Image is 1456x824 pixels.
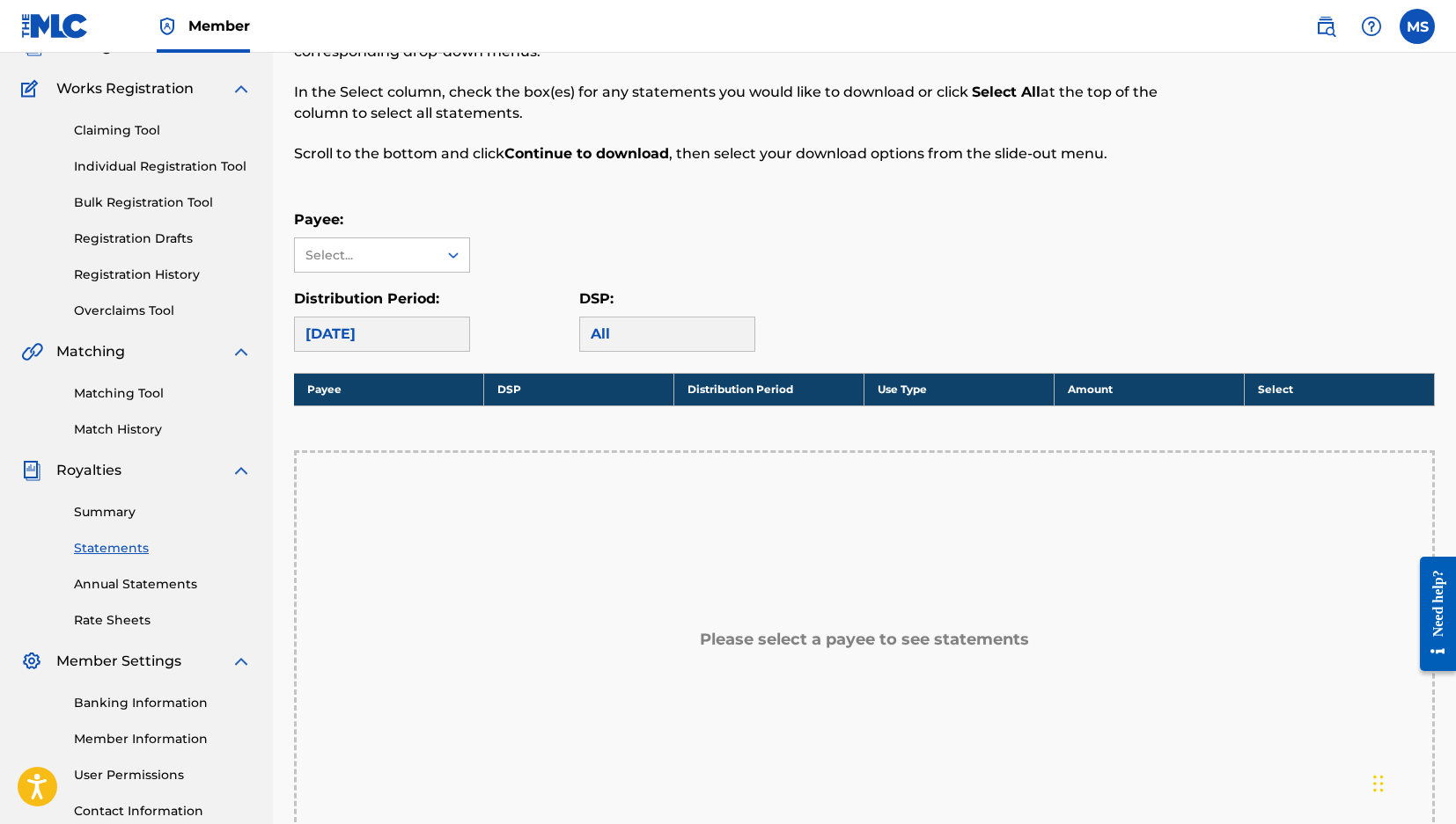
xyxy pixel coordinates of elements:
strong: Select All [972,84,1041,100]
a: Registration Drafts [74,230,252,248]
a: Overclaims Tool [74,302,252,320]
img: MLC Logo [21,13,89,39]
span: Member Settings [56,651,181,672]
a: Rate Sheets [74,611,252,630]
span: Works Registration [56,78,194,99]
a: Member Information [74,730,252,748]
a: Match History [74,420,252,439]
div: User Menu [1400,9,1435,44]
span: Royalties [56,460,121,481]
th: Use Type [864,373,1055,405]
img: expand [231,341,252,362]
div: Select... [305,246,425,265]
img: Works Registration [21,78,44,99]
p: Scroll to the bottom and click , then select your download options from the slide-out menu. [294,143,1173,164]
th: Amount [1055,373,1245,405]
div: Help [1354,9,1389,44]
iframe: Chat Widget [1368,740,1456,824]
img: help [1361,16,1382,37]
a: Public Search [1308,9,1343,44]
a: User Permissions [74,766,252,784]
a: Claiming Tool [74,121,252,140]
img: expand [231,460,252,481]
a: Matching Tool [74,384,252,403]
img: Top Rightsholder [157,16,178,37]
th: Select [1245,373,1435,405]
a: Contact Information [74,802,252,820]
iframe: Resource Center [1407,538,1456,689]
th: DSP [484,373,674,405]
a: Banking Information [74,694,252,712]
a: Bulk Registration Tool [74,193,252,212]
div: Drag [1373,757,1384,810]
span: Matching [56,341,125,362]
a: CatalogCatalog [21,36,112,57]
label: DSP: [579,290,614,307]
label: Payee: [294,211,343,228]
img: Matching [21,341,43,362]
img: expand [231,651,252,672]
th: Payee [294,373,484,405]
a: Annual Statements [74,575,252,594]
a: Summary [74,503,252,521]
img: Royalties [21,460,42,481]
p: In the Select column, check the box(es) for any statements you would like to download or click at... [294,82,1173,124]
img: Member Settings [21,651,42,672]
h5: Please select a payee to see statements [700,630,1029,650]
label: Distribution Period: [294,290,439,307]
a: Statements [74,539,252,558]
img: expand [231,78,252,99]
a: Registration History [74,266,252,284]
span: Member [188,16,250,36]
th: Distribution Period [674,373,864,405]
strong: Continue to download [504,145,669,162]
img: search [1315,16,1336,37]
a: Individual Registration Tool [74,157,252,176]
